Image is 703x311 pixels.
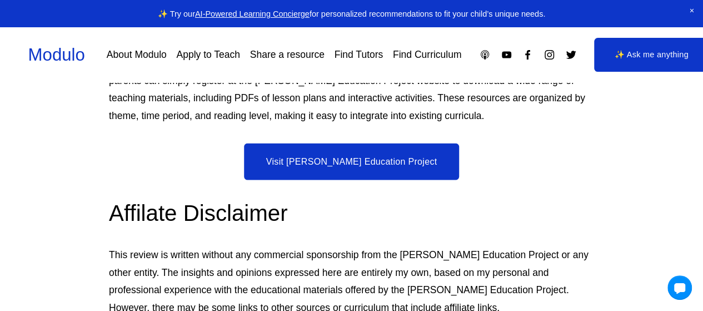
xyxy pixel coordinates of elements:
p: The materials from the [PERSON_NAME] Education Project are readily accessible online. Educators a... [109,55,594,125]
a: Modulo [28,45,85,65]
a: YouTube [501,49,512,61]
a: AI-Powered Learning Concierge [195,9,310,18]
a: Twitter [565,49,577,61]
h2: Affilate Disclaimer [109,199,594,229]
a: Find Tutors [335,45,383,65]
a: Apply to Teach [176,45,240,65]
a: Facebook [522,49,534,61]
a: Instagram [544,49,555,61]
a: Find Curriculum [393,45,462,65]
a: About Modulo [107,45,167,65]
a: Share a resource [250,45,325,65]
a: Apple Podcasts [479,49,491,61]
a: Visit [PERSON_NAME] Education Project [244,144,460,180]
